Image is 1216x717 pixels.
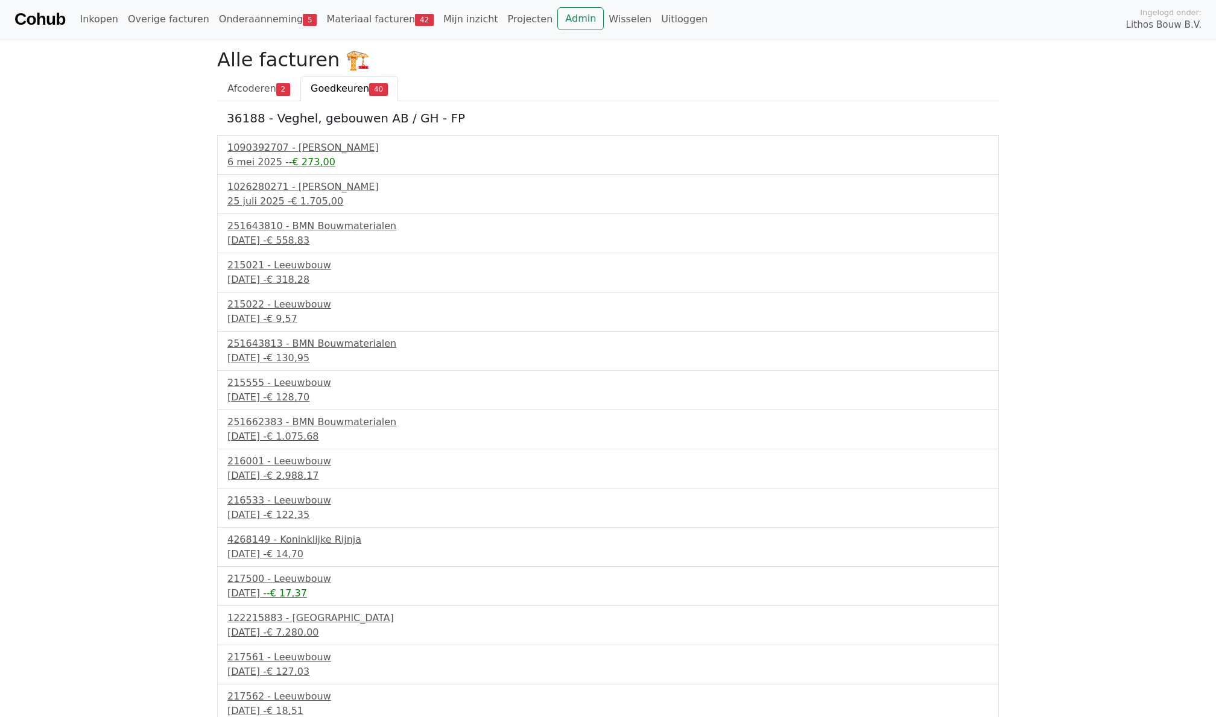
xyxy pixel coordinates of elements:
div: [DATE] - [227,508,989,522]
span: 5 [303,14,317,26]
div: 251662383 - BMN Bouwmaterialen [227,415,989,429]
div: [DATE] - [227,273,989,287]
span: Goedkeuren [311,83,369,94]
div: 216001 - Leeuwbouw [227,454,989,469]
a: Overige facturen [123,7,214,31]
a: Inkopen [75,7,122,31]
a: 1026280271 - [PERSON_NAME]25 juli 2025 -€ 1.705,00 [227,180,989,209]
a: Afcoderen2 [217,76,300,101]
div: 1090392707 - [PERSON_NAME] [227,141,989,155]
a: Onderaanneming5 [214,7,322,31]
span: Ingelogd onder: [1140,7,1202,18]
div: 251643810 - BMN Bouwmaterialen [227,219,989,233]
span: Afcoderen [227,83,276,94]
span: -€ 273,00 [289,156,335,168]
div: [DATE] - [227,351,989,365]
a: 215021 - Leeuwbouw[DATE] -€ 318,28 [227,258,989,287]
a: Mijn inzicht [439,7,503,31]
a: 251662383 - BMN Bouwmaterialen[DATE] -€ 1.075,68 [227,415,989,444]
div: [DATE] - [227,390,989,405]
div: [DATE] - [227,312,989,326]
a: 215555 - Leeuwbouw[DATE] -€ 128,70 [227,376,989,405]
div: 215555 - Leeuwbouw [227,376,989,390]
a: 251643810 - BMN Bouwmaterialen[DATE] -€ 558,83 [227,219,989,248]
span: € 18,51 [267,705,303,716]
a: Uitloggen [656,7,712,31]
a: 4268149 - Koninklijke Rijnja[DATE] -€ 14,70 [227,532,989,561]
div: [DATE] - [227,665,989,679]
div: 215022 - Leeuwbouw [227,297,989,312]
a: 217500 - Leeuwbouw[DATE] --€ 17,37 [227,572,989,601]
div: [DATE] - [227,547,989,561]
div: [DATE] - [227,625,989,640]
span: € 1.705,00 [291,195,344,207]
a: Wisselen [604,7,656,31]
div: 122215883 - [GEOGRAPHIC_DATA] [227,611,989,625]
span: € 128,70 [267,391,309,403]
span: 42 [415,14,434,26]
span: € 122,35 [267,509,309,520]
span: Lithos Bouw B.V. [1126,18,1202,32]
a: 217561 - Leeuwbouw[DATE] -€ 127,03 [227,650,989,679]
span: 2 [276,83,290,95]
h5: 36188 - Veghel, gebouwen AB / GH - FP [227,111,989,125]
h2: Alle facturen 🏗️ [217,48,999,71]
div: [DATE] - [227,429,989,444]
span: 40 [369,83,388,95]
span: € 14,70 [267,548,303,560]
span: € 1.075,68 [267,431,319,442]
span: € 130,95 [267,352,309,364]
div: [DATE] - [227,586,989,601]
div: 217500 - Leeuwbouw [227,572,989,586]
a: 122215883 - [GEOGRAPHIC_DATA][DATE] -€ 7.280,00 [227,611,989,640]
div: 217561 - Leeuwbouw [227,650,989,665]
div: 1026280271 - [PERSON_NAME] [227,180,989,194]
a: 251643813 - BMN Bouwmaterialen[DATE] -€ 130,95 [227,336,989,365]
div: 216533 - Leeuwbouw [227,493,989,508]
div: 217562 - Leeuwbouw [227,689,989,704]
a: Projecten [503,7,558,31]
a: Admin [557,7,604,30]
span: € 318,28 [267,274,309,285]
a: 216533 - Leeuwbouw[DATE] -€ 122,35 [227,493,989,522]
a: 1090392707 - [PERSON_NAME]6 mei 2025 --€ 273,00 [227,141,989,169]
span: € 7.280,00 [267,627,319,638]
div: 6 mei 2025 - [227,155,989,169]
div: 4268149 - Koninklijke Rijnja [227,532,989,547]
a: 215022 - Leeuwbouw[DATE] -€ 9,57 [227,297,989,326]
div: 215021 - Leeuwbouw [227,258,989,273]
a: 216001 - Leeuwbouw[DATE] -€ 2.988,17 [227,454,989,483]
span: € 2.988,17 [267,470,319,481]
span: € 558,83 [267,235,309,246]
span: € 127,03 [267,666,309,677]
div: [DATE] - [227,469,989,483]
a: Goedkeuren40 [300,76,398,101]
a: Materiaal facturen42 [321,7,439,31]
span: € 9,57 [267,313,297,324]
div: [DATE] - [227,233,989,248]
div: 251643813 - BMN Bouwmaterialen [227,336,989,351]
a: Cohub [14,5,65,34]
span: -€ 17,37 [267,587,307,599]
div: 25 juli 2025 - [227,194,989,209]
